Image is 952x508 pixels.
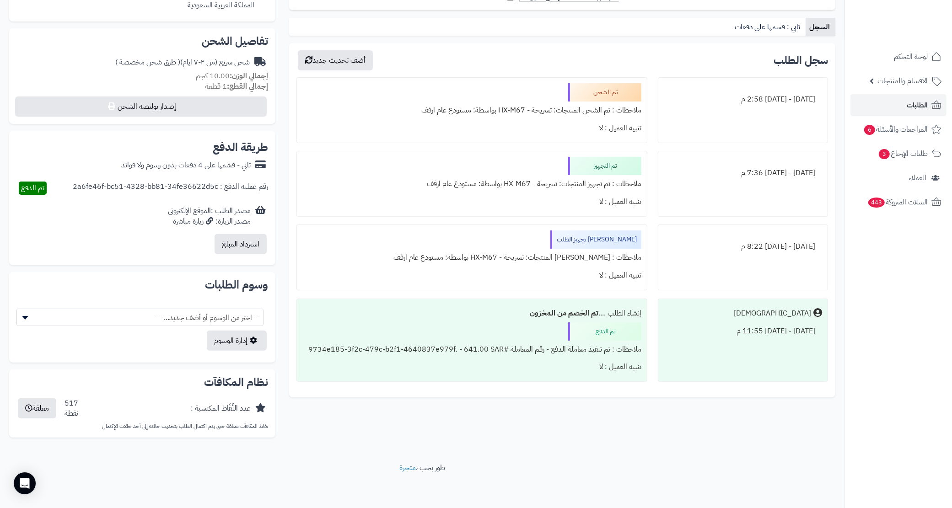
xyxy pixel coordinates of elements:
span: العملاء [909,171,926,184]
a: تابي : قسمها على دفعات [731,18,806,36]
span: الأقسام والمنتجات [877,75,928,87]
b: تم الخصم من المخزون [530,308,598,319]
div: [DATE] - [DATE] 11:55 م [664,322,822,340]
div: Open Intercom Messenger [14,472,36,494]
button: استرداد المبلغ [215,234,267,254]
span: تم الدفع [21,182,44,193]
div: ملاحظات : تم تجهيز المنتجات: تسريحة - HX-M67 بواسطة: مستودع عام ارفف [302,175,641,193]
div: مصدر الزيارة: زيارة مباشرة [168,216,251,227]
span: طلبات الإرجاع [878,147,928,160]
span: المراجعات والأسئلة [863,123,928,136]
div: عدد النِّقَاط المكتسبة : [191,403,251,414]
a: لوحة التحكم [850,46,947,68]
button: إصدار بوليصة الشحن [15,96,267,117]
div: تنبيه العميل : لا [302,193,641,211]
div: تنبيه العميل : لا [302,358,641,376]
strong: إجمالي القطع: [227,81,268,92]
div: تابي - قسّمها على 4 دفعات بدون رسوم ولا فوائد [121,160,251,171]
div: نقطة [65,408,78,419]
p: نقاط المكافآت معلقة حتى يتم اكتمال الطلب بتحديث حالته إلى أحد حالات الإكتمال [16,422,268,430]
strong: إجمالي الوزن: [230,70,268,81]
h2: طريقة الدفع [213,142,268,153]
h3: سجل الطلب [774,55,828,66]
a: الطلبات [850,94,947,116]
div: تنبيه العميل : لا [302,267,641,284]
div: [PERSON_NAME] تجهيز الطلب [550,230,641,249]
a: المراجعات والأسئلة6 [850,118,947,140]
a: العملاء [850,167,947,189]
span: -- اختر من الوسوم أو أضف جديد... -- [17,309,263,326]
a: السلات المتروكة443 [850,191,947,213]
a: السجل [806,18,835,36]
div: مصدر الطلب :الموقع الإلكتروني [168,206,251,227]
span: 443 [868,198,885,208]
span: لوحة التحكم [894,50,928,63]
div: تم التجهيز [568,157,641,175]
a: متجرة [399,462,416,473]
small: 10.00 كجم [196,70,268,81]
div: إنشاء الطلب .... [302,305,641,322]
h2: نظام المكافآت [16,377,268,388]
div: ملاحظات : تم الشحن المنتجات: تسريحة - HX-M67 بواسطة: مستودع عام ارفف [302,102,641,119]
div: تنبيه العميل : لا [302,119,641,137]
span: السلات المتروكة [867,196,928,209]
span: 6 [864,125,875,135]
div: [DATE] - [DATE] 7:36 م [664,164,822,182]
h2: وسوم الطلبات [16,279,268,290]
button: معلقة [18,398,56,418]
div: [DATE] - [DATE] 2:58 م [664,91,822,108]
span: 3 [879,149,890,159]
div: [DATE] - [DATE] 8:22 م [664,238,822,256]
div: 517 [65,398,78,419]
div: شحن سريع (من ٢-٧ ايام) [115,57,250,68]
div: [DEMOGRAPHIC_DATA] [734,308,811,319]
div: ملاحظات : [PERSON_NAME] المنتجات: تسريحة - HX-M67 بواسطة: مستودع عام ارفف [302,249,641,267]
a: إدارة الوسوم [207,331,267,351]
a: طلبات الإرجاع3 [850,143,947,165]
h2: تفاصيل الشحن [16,36,268,47]
img: logo-2.png [890,23,943,43]
span: -- اختر من الوسوم أو أضف جديد... -- [16,309,264,326]
span: الطلبات [907,99,928,112]
div: تم الشحن [568,83,641,102]
div: ملاحظات : تم تنفيذ معاملة الدفع - رقم المعاملة #9734e185-3f2c-479c-b2f1-4640837e979f. - 641.00 SAR [302,341,641,358]
button: أضف تحديث جديد [298,50,373,70]
small: 1 قطعة [205,81,268,92]
span: ( طرق شحن مخصصة ) [115,57,180,68]
div: تم الدفع [568,322,641,341]
div: رقم عملية الدفع : 2a6fe46f-bc51-4328-bb81-34fe36622d5c [73,182,268,195]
